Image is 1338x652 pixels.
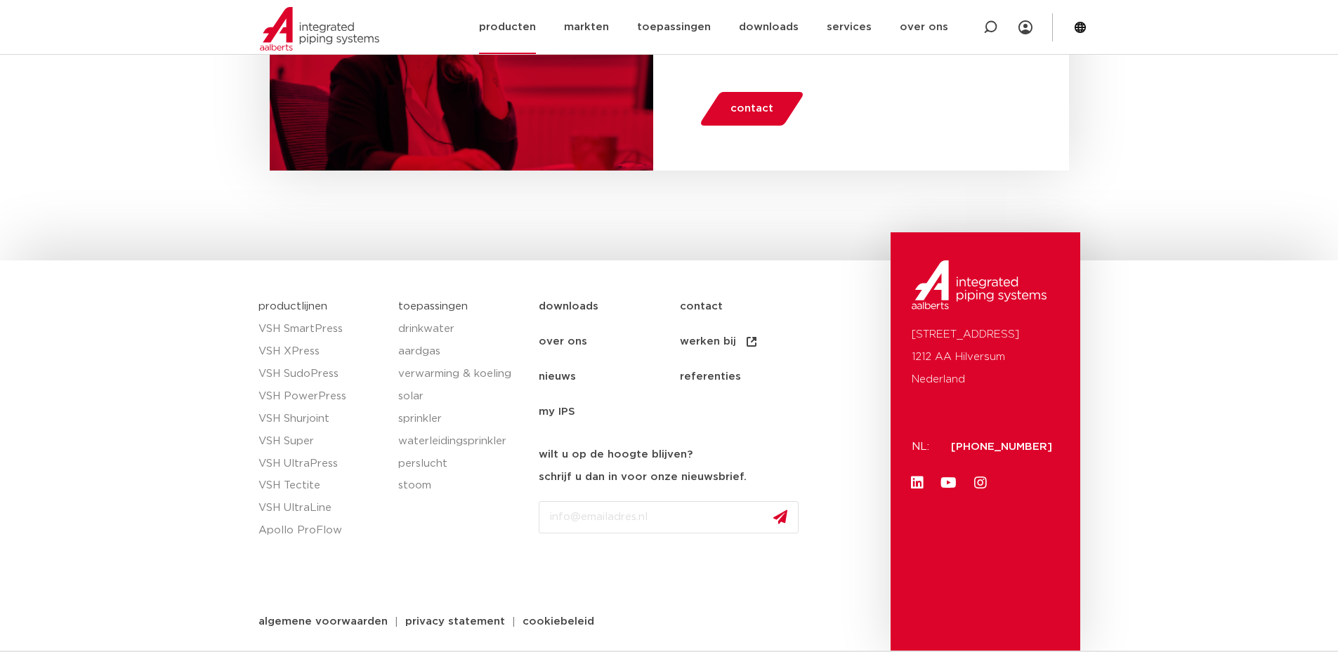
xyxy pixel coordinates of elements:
[248,616,398,627] a: algemene voorwaarden
[730,98,773,120] span: contact
[539,289,884,430] nav: Menu
[258,408,385,430] a: VSH Shurjoint
[258,474,385,497] a: VSH Tectite
[258,318,385,340] a: VSH SmartPress
[398,340,525,363] a: aardgas
[398,408,525,430] a: sprinkler
[539,359,680,394] a: nieuws
[398,301,468,312] a: toepassingen
[912,324,1059,391] p: [STREET_ADDRESS] 1212 AA Hilversum Nederland
[512,616,605,627] a: cookiebeleid
[539,289,680,324] a: downloads
[773,510,787,524] img: send.svg
[398,474,525,497] a: stoom
[951,441,1052,452] a: [PHONE_NUMBER]
[258,616,388,627] span: algemene voorwaarden
[258,385,385,408] a: VSH PowerPress
[539,394,680,430] a: my IPS
[258,519,385,542] a: Apollo ProFlow
[539,545,752,599] iframe: reCAPTCHA
[398,385,525,408] a: solar
[398,318,525,340] a: drinkwater
[523,616,594,627] span: cookiebeleid
[912,436,934,458] p: NL:
[539,324,680,359] a: over ons
[258,363,385,385] a: VSH SudoPress
[398,363,525,385] a: verwarming & koeling
[258,301,327,312] a: productlijnen
[258,497,385,519] a: VSH UltraLine
[680,359,821,394] a: referenties
[258,430,385,453] a: VSH Super
[680,324,821,359] a: werken bij
[539,501,799,533] input: info@emailadres.nl
[258,340,385,363] a: VSH XPress
[405,616,505,627] span: privacy statement
[539,449,693,460] strong: wilt u op de hoogte blijven?
[398,430,525,453] a: waterleidingsprinkler
[680,289,821,324] a: contact
[539,472,747,482] strong: schrijf u dan in voor onze nieuwsbrief.
[398,453,525,475] a: perslucht
[698,92,805,126] a: contact
[258,453,385,475] a: VSH UltraPress
[395,616,516,627] a: privacy statement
